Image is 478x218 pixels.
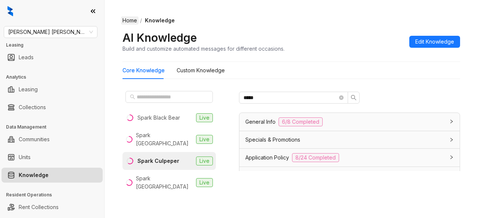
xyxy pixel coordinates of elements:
[1,200,103,215] li: Rent Collections
[122,45,285,53] div: Build and customize automated messages for different occasions.
[239,131,460,148] div: Specials & Promotions
[449,138,454,142] span: collapsed
[8,26,93,38] span: Gates Hudson
[6,74,104,80] h3: Analytics
[19,82,38,97] a: Leasing
[1,132,103,147] li: Communities
[136,174,193,191] div: Spark [GEOGRAPHIC_DATA]
[1,82,103,97] li: Leasing
[19,100,46,115] a: Collections
[6,192,104,198] h3: Resident Operations
[177,66,225,75] div: Custom Knowledge
[137,114,180,122] div: Spark Black Bear
[245,118,276,126] span: General Info
[19,132,50,147] a: Communities
[19,168,49,183] a: Knowledge
[136,131,193,148] div: Spark [GEOGRAPHIC_DATA]
[196,157,213,165] span: Live
[130,94,135,99] span: search
[449,155,454,159] span: collapsed
[239,113,460,131] div: General Info6/8 Completed
[6,124,104,130] h3: Data Management
[239,167,460,185] div: Section 8 & VouchersComplete
[19,200,59,215] a: Rent Collections
[121,16,139,25] a: Home
[19,50,34,65] a: Leads
[6,42,104,48] h3: Leasing
[339,95,344,100] span: close-circle
[196,135,213,144] span: Live
[409,36,460,48] button: Edit Knowledge
[449,119,454,124] span: collapsed
[7,6,13,16] img: logo
[239,149,460,167] div: Application Policy8/24 Completed
[245,136,300,144] span: Specials & Promotions
[245,154,289,162] span: Application Policy
[122,31,197,45] h2: AI Knowledge
[1,150,103,165] li: Units
[19,150,31,165] a: Units
[140,16,142,25] li: /
[1,50,103,65] li: Leads
[351,95,357,101] span: search
[292,153,339,162] span: 8/24 Completed
[1,100,103,115] li: Collections
[415,38,454,46] span: Edit Knowledge
[145,17,175,23] span: Knowledge
[1,168,103,183] li: Knowledge
[196,178,213,187] span: Live
[122,66,165,75] div: Core Knowledge
[196,113,213,122] span: Live
[137,157,179,165] div: Spark Culpeper
[279,117,323,126] span: 6/8 Completed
